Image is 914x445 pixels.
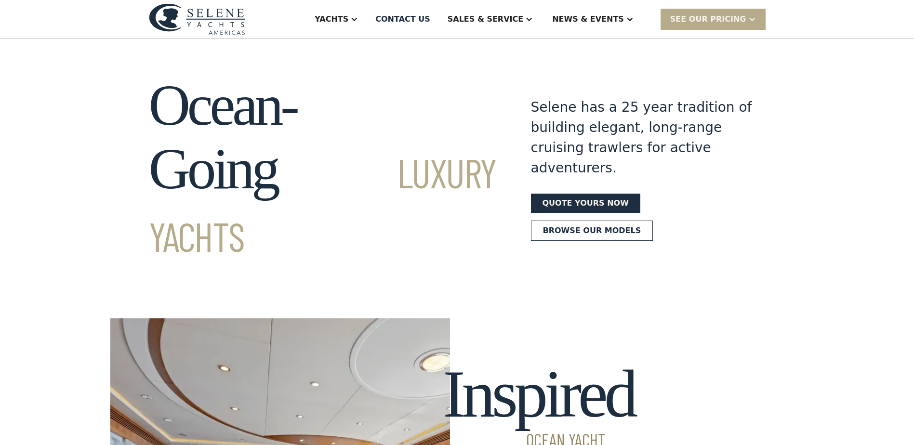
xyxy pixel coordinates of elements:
[149,3,245,35] img: logo
[531,97,753,178] div: Selene has a 25 year tradition of building elegant, long-range cruising trawlers for active adven...
[531,194,640,213] a: Quote yours now
[531,221,653,241] a: Browse our models
[552,13,624,25] div: News & EVENTS
[670,13,746,25] div: SEE Our Pricing
[661,9,766,29] div: SEE Our Pricing
[315,13,348,25] div: Yachts
[375,13,430,25] div: Contact US
[149,74,496,264] h1: Ocean-Going
[149,148,496,260] span: Luxury Yachts
[448,13,523,25] div: Sales & Service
